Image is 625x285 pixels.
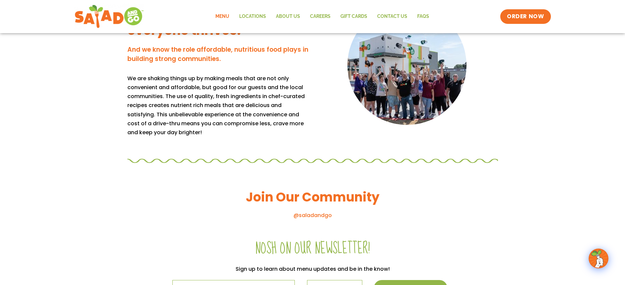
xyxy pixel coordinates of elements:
a: Locations [234,9,271,24]
a: ORDER NOW [500,9,551,24]
div: Page 2 [127,74,309,137]
a: About Us [271,9,305,24]
img: DSC02078 copy [347,6,467,125]
a: Menu [210,9,234,24]
a: @saladandgo [293,211,332,219]
p: Sign up to learn about menu updates and be in the know! [127,264,498,273]
h2: Nosh on our newsletter! [127,239,498,258]
a: GIFT CARDS [335,9,372,24]
a: FAQs [412,9,434,24]
h3: We believe in a world where everyone thrives. [127,6,309,38]
a: Careers [305,9,335,24]
img: new-SAG-logo-768×292 [74,3,144,30]
a: Contact Us [372,9,412,24]
img: wpChatIcon [589,249,608,268]
p: We are shaking things up by making meals that are not only convenient and affordable, but good fo... [127,74,309,137]
h3: Join Our Community [127,189,498,205]
span: ORDER NOW [507,13,544,21]
h4: And we know the role affordable, nutritious food plays in building strong communities. [127,45,309,64]
nav: Menu [210,9,434,24]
